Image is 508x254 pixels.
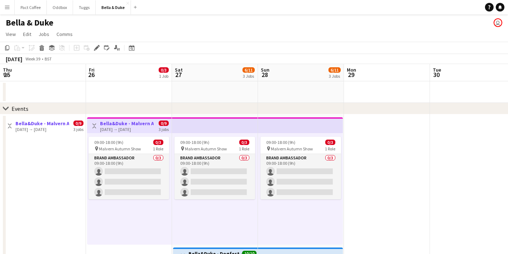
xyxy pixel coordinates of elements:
span: Week 39 [24,56,42,62]
app-card-role: Brand Ambassador0/309:00-18:00 (9h) [89,154,169,199]
span: Sat [175,67,183,73]
app-user-avatar: Chubby Bear [494,18,502,27]
span: 6/11 [328,67,341,73]
button: Bella & Duke [96,0,131,14]
span: Thu [3,67,12,73]
button: Oddbox [47,0,73,14]
div: [DATE] [6,55,22,63]
span: 0/9 [73,121,83,126]
app-job-card: 09:00-18:00 (9h)0/3 Malvern Autumn Show1 RoleBrand Ambassador0/309:00-18:00 (9h) [89,137,169,199]
h3: Bella&Duke - Malvern Autumn Show [100,120,154,127]
app-job-card: 09:00-18:00 (9h)0/3 Malvern Autumn Show1 RoleBrand Ambassador0/309:00-18:00 (9h) [260,137,341,199]
span: 09:00-18:00 (9h) [180,140,209,145]
span: 1 Role [325,146,335,151]
span: View [6,31,16,37]
span: Malvern Autumn Show [271,146,313,151]
span: Comms [56,31,73,37]
a: Jobs [36,30,52,39]
span: Malvern Autumn Show [99,146,141,151]
div: [DATE] → [DATE] [15,127,69,132]
span: 0/3 [159,67,169,73]
a: View [3,30,19,39]
div: 3 jobs [159,126,169,132]
button: Pact Coffee [15,0,47,14]
span: 27 [174,71,183,79]
span: 25 [2,71,12,79]
a: Edit [20,30,34,39]
div: Events [12,105,28,112]
app-job-card: 09:00-18:00 (9h)0/3 Malvern Autumn Show1 RoleBrand Ambassador0/309:00-18:00 (9h) [174,137,255,199]
div: 1 Job [159,73,168,79]
app-card-role: Brand Ambassador0/309:00-18:00 (9h) [174,154,255,199]
span: Jobs [38,31,49,37]
span: Fri [89,67,95,73]
span: 6/11 [242,67,255,73]
span: 1 Role [153,146,163,151]
h1: Bella & Duke [6,17,53,28]
span: 0/3 [153,140,163,145]
div: BST [45,56,52,62]
div: 3 Jobs [329,73,340,79]
span: 1 Role [239,146,249,151]
div: 3 Jobs [243,73,254,79]
span: 30 [432,71,441,79]
span: 26 [88,71,95,79]
div: 3 jobs [73,126,83,132]
a: Comms [54,30,76,39]
span: 0/9 [159,121,169,126]
div: [DATE] → [DATE] [100,127,154,132]
span: 0/3 [239,140,249,145]
span: Tue [433,67,441,73]
span: Mon [347,67,356,73]
span: 09:00-18:00 (9h) [266,140,295,145]
span: 28 [260,71,269,79]
span: Malvern Autumn Show [185,146,227,151]
button: Tuggs [73,0,96,14]
app-card-role: Brand Ambassador0/309:00-18:00 (9h) [260,154,341,199]
span: Sun [261,67,269,73]
span: 29 [346,71,356,79]
span: 09:00-18:00 (9h) [94,140,123,145]
h3: Bella&Duke - Malvern Autumn Show [15,120,69,127]
span: Edit [23,31,31,37]
span: 0/3 [325,140,335,145]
